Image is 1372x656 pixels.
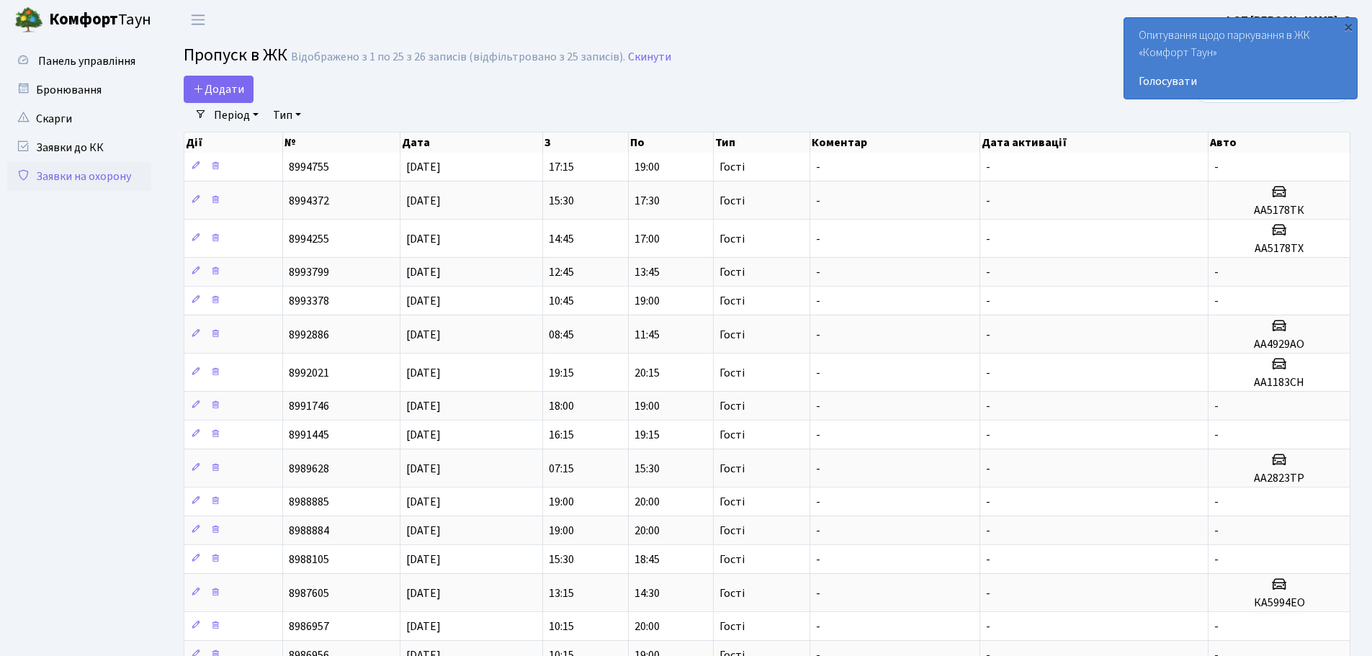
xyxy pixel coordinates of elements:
span: - [986,327,990,343]
span: [DATE] [406,427,441,443]
h5: АА4929АО [1214,338,1344,351]
span: 16:15 [549,427,574,443]
span: - [1214,619,1219,634]
span: - [986,159,990,175]
span: - [986,193,990,209]
span: Гості [719,329,745,341]
span: 8992886 [289,327,329,343]
span: 15:30 [635,461,660,477]
span: - [986,585,990,601]
th: Коментар [810,132,980,153]
a: Період [208,103,264,127]
span: 8987605 [289,585,329,601]
span: - [986,264,990,280]
span: Гості [719,195,745,207]
span: Пропуск в ЖК [184,42,287,68]
span: [DATE] [406,293,441,309]
span: 8994372 [289,193,329,209]
span: 20:15 [635,365,660,381]
span: 8988884 [289,523,329,539]
span: - [816,585,820,601]
span: 8992021 [289,365,329,381]
span: 8988885 [289,494,329,510]
th: № [283,132,400,153]
span: 19:00 [635,293,660,309]
h5: АА2823ТР [1214,472,1344,485]
span: - [816,365,820,381]
span: - [1214,293,1219,309]
span: Панель управління [38,53,135,69]
span: - [986,231,990,247]
span: 17:00 [635,231,660,247]
span: 8994255 [289,231,329,247]
span: Гості [719,525,745,536]
span: [DATE] [406,398,441,414]
span: [DATE] [406,552,441,567]
span: 20:00 [635,523,660,539]
a: ФОП [PERSON_NAME]. О. [1224,12,1355,29]
span: - [1214,552,1219,567]
span: [DATE] [406,264,441,280]
span: [DATE] [406,231,441,247]
b: Комфорт [49,8,118,31]
button: Переключити навігацію [180,8,216,32]
th: З [543,132,628,153]
span: [DATE] [406,159,441,175]
span: 12:45 [549,264,574,280]
h5: АА5178ТК [1214,204,1344,217]
span: Гості [719,463,745,475]
span: - [986,494,990,510]
span: - [986,427,990,443]
span: 15:30 [549,552,574,567]
span: - [816,193,820,209]
span: - [816,523,820,539]
a: Додати [184,76,254,103]
a: Скарги [7,104,151,133]
span: 19:15 [635,427,660,443]
th: Тип [714,132,810,153]
span: - [986,293,990,309]
span: 18:00 [549,398,574,414]
span: 10:15 [549,619,574,634]
span: 8993378 [289,293,329,309]
span: - [816,327,820,343]
span: Гості [719,554,745,565]
span: - [1214,427,1219,443]
span: - [816,293,820,309]
span: - [816,552,820,567]
span: 17:15 [549,159,574,175]
span: Гості [719,400,745,412]
span: Таун [49,8,151,32]
span: - [1214,398,1219,414]
span: Гості [719,621,745,632]
b: ФОП [PERSON_NAME]. О. [1224,12,1355,28]
div: Відображено з 1 по 25 з 26 записів (відфільтровано з 25 записів). [291,50,625,64]
span: 13:45 [635,264,660,280]
span: - [816,264,820,280]
div: × [1341,19,1355,34]
a: Панель управління [7,47,151,76]
span: 18:45 [635,552,660,567]
span: 11:45 [635,327,660,343]
span: 17:30 [635,193,660,209]
th: Дата активації [980,132,1209,153]
span: 8994755 [289,159,329,175]
a: Голосувати [1139,73,1342,90]
img: logo.png [14,6,43,35]
th: Авто [1209,132,1350,153]
span: Гості [719,367,745,379]
span: 08:45 [549,327,574,343]
span: [DATE] [406,523,441,539]
span: 14:45 [549,231,574,247]
span: - [1214,494,1219,510]
h5: АА5178ТХ [1214,242,1344,256]
span: 8986957 [289,619,329,634]
span: 19:00 [635,398,660,414]
span: - [816,494,820,510]
a: Заявки на охорону [7,162,151,191]
span: - [816,398,820,414]
span: - [986,523,990,539]
span: Гості [719,588,745,599]
span: Гості [719,233,745,245]
span: - [986,552,990,567]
